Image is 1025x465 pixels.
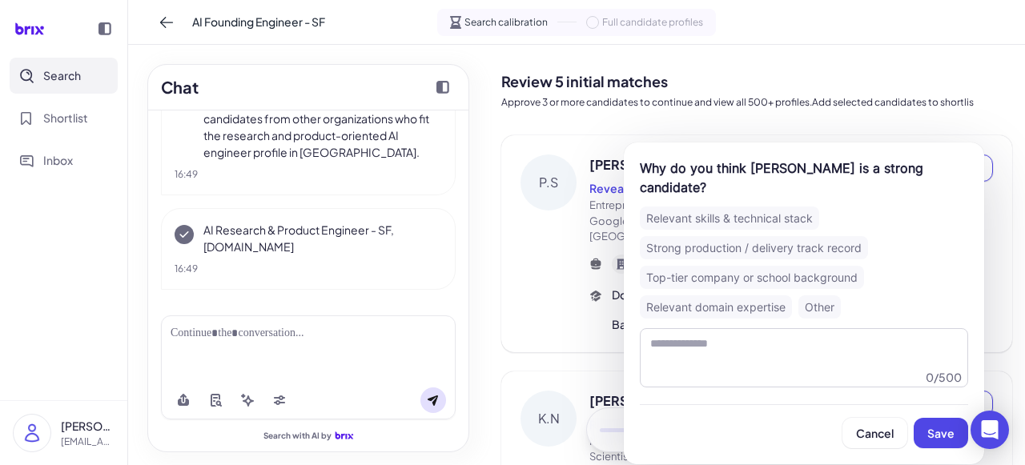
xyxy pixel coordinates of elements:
[175,167,442,182] div: 16:49
[589,198,673,227] span: Entrepreneur (Ex-Google)
[10,142,118,178] button: Inbox
[175,262,442,276] div: 16:49
[14,415,50,451] img: user_logo.png
[589,391,701,411] span: [PERSON_NAME]
[43,152,73,169] span: Inbox
[10,58,118,94] button: Search
[263,431,332,441] span: Search with AI by
[61,435,115,449] p: [EMAIL_ADDRESS][DOMAIN_NAME]
[589,180,704,197] button: Reveal email (1 credit)
[640,266,864,289] div: Top-tier company or school background
[602,15,703,30] span: Full candidate profiles
[161,75,199,99] h2: Chat
[971,411,1009,449] div: Open Intercom Messenger
[203,222,442,255] p: AI Research & Product Engineer - SF, [DOMAIN_NAME]
[612,287,939,303] span: Doctor of Philosophy (PhD) | [GEOGRAPHIC_DATA][US_STATE]
[10,100,118,136] button: Shortlist
[640,236,868,259] div: Strong production / delivery track record
[464,15,548,30] span: Search calibration
[640,206,819,230] div: Relevant skills & technical stack
[640,158,968,197] div: Why do you think [PERSON_NAME] is a strong candidate?
[43,110,88,126] span: Shortlist
[612,316,866,333] span: Bachelor of Science - BS | [GEOGRAPHIC_DATA]
[501,95,1012,110] p: Approve 3 or more candidates to continue and view all 500+ profiles.Add selected candidates to sh...
[192,14,325,30] span: AI Founding Engineer - SF
[61,418,115,435] p: [PERSON_NAME]
[856,426,894,440] span: Cancel
[521,154,577,210] div: P.S
[927,426,955,440] span: Save
[420,387,446,413] button: Send message
[798,295,841,319] div: Other
[43,67,81,84] span: Search
[501,70,1012,92] h2: Review 5 initial matches
[589,416,704,433] button: Reveal email (1 credit)
[589,155,701,174] span: [PERSON_NAME]
[926,369,962,385] div: 0 / 500
[521,391,577,447] div: K.N
[914,418,968,448] button: Save
[430,74,456,100] button: Collapse chat
[640,295,792,319] div: Relevant domain expertise
[842,418,907,448] button: Cancel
